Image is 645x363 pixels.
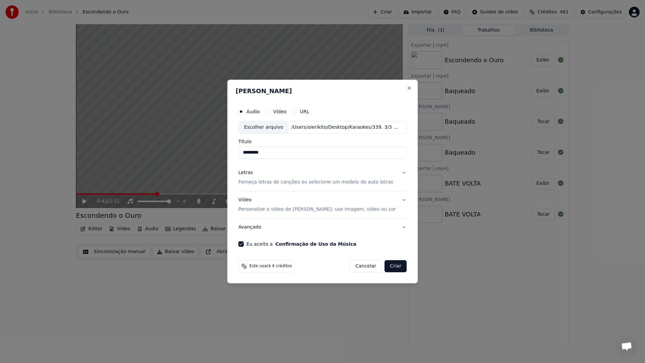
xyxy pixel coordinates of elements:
p: Personalize o vídeo de [PERSON_NAME]: use imagem, vídeo ou cor [239,206,396,213]
button: Eu aceito a [275,242,356,246]
h2: [PERSON_NAME] [236,88,410,94]
button: VídeoPersonalize o vídeo de [PERSON_NAME]: use imagem, vídeo ou cor [239,191,407,218]
div: Letras [239,169,253,176]
button: Cancelar [350,260,382,272]
button: Criar [385,260,407,272]
button: Avançado [239,218,407,236]
label: Título [239,139,407,144]
p: Forneça letras de canções ou selecione um modelo de auto letras [239,179,393,186]
label: Vídeo [273,109,287,114]
label: Áudio [247,109,260,114]
div: /Users/oierikito/Desktop/Karaokes/339. 3/3 Britney.mp3 [289,124,403,131]
label: URL [300,109,309,114]
button: LetrasForneça letras de canções ou selecione um modelo de auto letras [239,164,407,191]
div: Vídeo [239,197,396,213]
label: Eu aceito a [247,242,356,246]
div: Escolher arquivo [239,121,289,133]
span: Este usará 4 créditos [250,264,292,269]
